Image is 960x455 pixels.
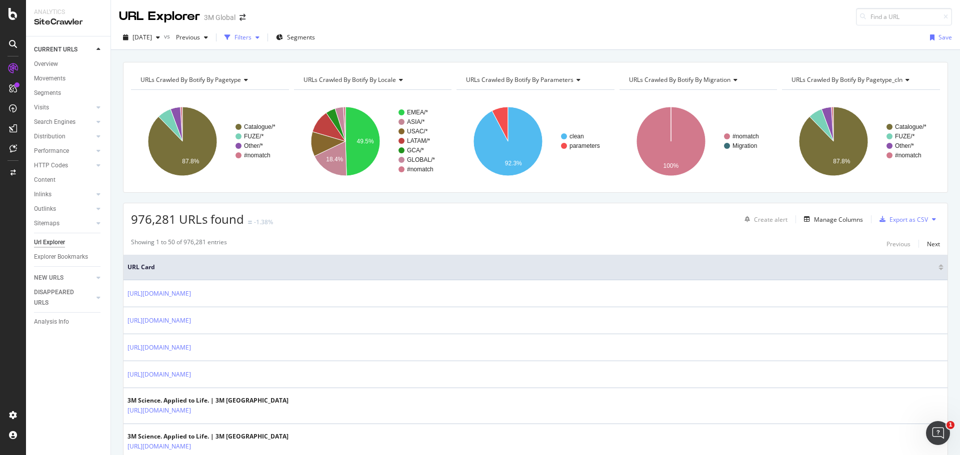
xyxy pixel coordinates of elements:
text: GLOBAL/* [407,156,435,163]
a: Visits [34,102,93,113]
h4: URLs Crawled By Botify By pagetype [138,72,280,88]
span: URLs Crawled By Botify By locale [303,75,396,84]
a: Performance [34,146,93,156]
iframe: Intercom live chat [926,421,950,445]
h4: URLs Crawled By Botify By migration [627,72,768,88]
button: Create alert [740,211,787,227]
a: Sitemaps [34,218,93,229]
div: 3M Science. Applied to Life. | 3M [GEOGRAPHIC_DATA] [127,396,288,405]
a: DISAPPEARED URLS [34,287,93,308]
button: Filters [220,29,263,45]
a: Explorer Bookmarks [34,252,103,262]
a: CURRENT URLS [34,44,93,55]
span: URL Card [127,263,936,272]
a: Inlinks [34,189,93,200]
img: Equal [248,221,252,224]
div: Filters [234,33,251,41]
text: parameters [569,142,600,149]
button: Next [927,238,940,250]
text: 92.3% [505,160,522,167]
a: [URL][DOMAIN_NAME] [127,406,191,416]
svg: A chart. [294,98,450,185]
div: DISAPPEARED URLS [34,287,84,308]
div: Url Explorer [34,237,65,248]
div: Sitemaps [34,218,59,229]
text: ASIA/* [407,118,425,125]
text: Other/* [895,142,914,149]
text: Catalogue/* [244,123,275,130]
div: Showing 1 to 50 of 976,281 entries [131,238,227,250]
div: Overview [34,59,58,69]
button: Save [926,29,952,45]
div: Analytics [34,8,102,16]
a: [URL][DOMAIN_NAME] [127,370,191,380]
a: [URL][DOMAIN_NAME] [127,289,191,299]
div: NEW URLS [34,273,63,283]
div: -1.38% [254,218,273,226]
span: 976,281 URLs found [131,211,244,227]
text: EMEA/* [407,109,428,116]
span: URLs Crawled By Botify By parameters [466,75,573,84]
div: arrow-right-arrow-left [239,14,245,21]
h4: URLs Crawled By Botify By parameters [464,72,605,88]
svg: A chart. [619,98,776,185]
a: Distribution [34,131,93,142]
text: #nomatch [244,152,270,159]
div: 3M Science. Applied to Life. | 3M [GEOGRAPHIC_DATA] [127,432,288,441]
text: FUZE/* [895,133,915,140]
span: 2025 Sep. 21st [132,33,152,41]
text: clean [569,133,584,140]
text: Other/* [244,142,263,149]
a: Content [34,175,103,185]
a: HTTP Codes [34,160,93,171]
text: 87.8% [833,158,850,165]
div: Distribution [34,131,65,142]
div: HTTP Codes [34,160,68,171]
input: Find a URL [856,8,952,25]
span: Segments [287,33,315,41]
div: CURRENT URLS [34,44,77,55]
a: [URL][DOMAIN_NAME] [127,343,191,353]
span: 1 [946,421,954,429]
h4: URLs Crawled By Botify By pagetype_cln [789,72,931,88]
text: #nomatch [895,152,921,159]
h4: URLs Crawled By Botify By locale [301,72,443,88]
div: Outlinks [34,204,56,214]
div: Visits [34,102,49,113]
text: LATAM/* [407,137,430,144]
svg: A chart. [456,98,613,185]
div: Movements [34,73,65,84]
div: Previous [886,240,910,248]
a: Url Explorer [34,237,103,248]
svg: A chart. [131,98,287,185]
span: Previous [172,33,200,41]
a: [URL][DOMAIN_NAME] [127,316,191,326]
div: Explorer Bookmarks [34,252,88,262]
div: Manage Columns [814,215,863,224]
a: Search Engines [34,117,93,127]
a: Outlinks [34,204,93,214]
svg: A chart. [782,98,938,185]
text: FUZE/* [244,133,264,140]
text: 49.5% [356,138,373,145]
button: Manage Columns [800,213,863,225]
text: 18.4% [326,156,343,163]
a: NEW URLS [34,273,93,283]
div: URL Explorer [119,8,200,25]
button: Previous [172,29,212,45]
span: vs [164,32,172,40]
a: [URL][DOMAIN_NAME] [127,442,191,452]
div: Performance [34,146,69,156]
a: Segments [34,88,103,98]
a: Overview [34,59,103,69]
a: Analysis Info [34,317,103,327]
text: USAC/* [407,128,428,135]
span: URLs Crawled By Botify By pagetype [140,75,241,84]
text: #nomatch [407,166,433,173]
div: Export as CSV [889,215,928,224]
